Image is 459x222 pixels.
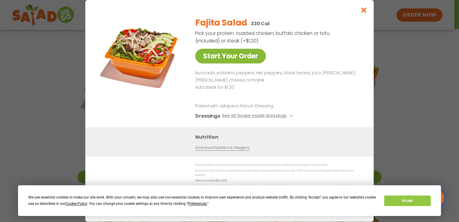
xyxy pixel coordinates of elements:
p: While our menu includes ingredients that are made without gluten, our restaurants are not gluten ... [195,184,362,193]
a: Download Nutrition & Allergens [195,145,249,151]
p: 330 Cal [251,20,270,27]
p: Add steak for $1.20 [195,84,359,91]
h3: Nutrition [195,134,365,141]
img: Featured product photo for Fajita Salad [99,12,183,96]
div: Cookie Consent Prompt [18,185,441,216]
p: We are not an allergen free facility and cannot guarantee the absence of allergens in our foods. [195,163,362,168]
div: We use essential cookies to make our site work. With your consent, we may also use non-essential ... [28,194,377,207]
p: Paired with Jalapeno Ranch Dressing [195,103,306,109]
p: Avocado, poblano peppers, red peppers, black beans, pico [PERSON_NAME], [PERSON_NAME] cheese, rom... [195,69,359,84]
h2: Fajita Salad [195,17,247,29]
button: See all house made dressings [222,113,295,120]
h3: Dressings [195,113,220,120]
p: Nutrition information is based on our standard recipes and portion sizes. Click Nutrition & Aller... [195,168,362,178]
a: Start Your Order [195,49,266,63]
p: Pick your protein: roasted chicken, buffalo chicken or tofu (included) or steak (+$1.20) [195,29,330,45]
span: Cookie Policy [65,202,87,206]
strong: Gluten Friendly (GF) [195,179,226,183]
button: Accept [384,196,430,206]
span: Preferences [188,202,207,206]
